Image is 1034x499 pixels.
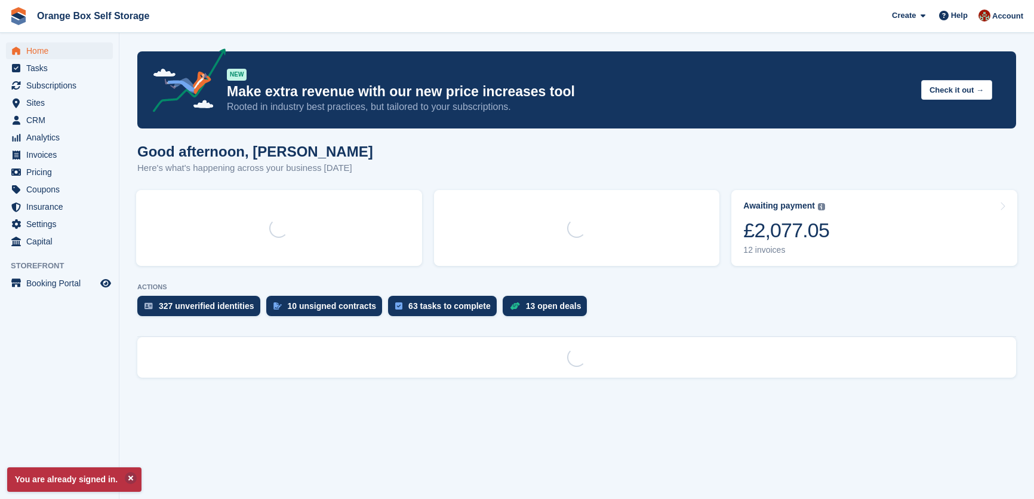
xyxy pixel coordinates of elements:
span: Invoices [26,146,98,163]
span: Analytics [26,129,98,146]
span: CRM [26,112,98,128]
a: Preview store [99,276,113,290]
p: ACTIONS [137,283,1016,291]
span: Create [892,10,916,22]
a: menu [6,146,113,163]
a: menu [6,129,113,146]
a: menu [6,112,113,128]
span: Coupons [26,181,98,198]
span: Storefront [11,260,119,272]
a: menu [6,94,113,111]
span: Account [992,10,1023,22]
img: contract_signature_icon-13c848040528278c33f63329250d36e43548de30e8caae1d1a13099fd9432cc5.svg [273,302,282,310]
span: Booking Portal [26,275,98,292]
img: icon-info-grey-7440780725fd019a000dd9b08b2336e03edf1995a4989e88bcd33f0948082b44.svg [818,203,825,210]
span: Settings [26,216,98,232]
span: Tasks [26,60,98,76]
a: 63 tasks to complete [388,296,503,322]
span: Help [951,10,968,22]
button: Check it out → [921,80,992,100]
p: Make extra revenue with our new price increases tool [227,83,912,100]
img: task-75834270c22a3079a89374b754ae025e5fb1db73e45f91037f5363f120a921f8.svg [395,302,402,310]
a: menu [6,198,113,215]
div: 10 unsigned contracts [288,301,377,311]
a: menu [6,60,113,76]
a: menu [6,42,113,59]
p: Here's what's happening across your business [DATE] [137,161,373,175]
a: 327 unverified identities [137,296,266,322]
a: menu [6,233,113,250]
a: menu [6,275,113,292]
a: menu [6,216,113,232]
a: 13 open deals [503,296,593,322]
img: Wayne Ball [978,10,990,22]
div: NEW [227,69,247,81]
img: price-adjustments-announcement-icon-8257ccfd72463d97f412b2fc003d46551f7dbcb40ab6d574587a9cd5c0d94... [143,48,226,117]
span: Insurance [26,198,98,215]
img: stora-icon-8386f47178a22dfd0bd8f6a31ec36ba5ce8667c1dd55bd0f319d3a0aa187defe.svg [10,7,27,25]
span: Capital [26,233,98,250]
span: Home [26,42,98,59]
div: £2,077.05 [743,218,829,243]
a: Awaiting payment £2,077.05 12 invoices [731,190,1017,266]
div: 63 tasks to complete [408,301,491,311]
h1: Good afternoon, [PERSON_NAME] [137,143,373,160]
div: 327 unverified identities [159,301,254,311]
span: Subscriptions [26,77,98,94]
img: verify_identity-adf6edd0f0f0b5bbfe63781bf79b02c33cf7c696d77639b501bdc392416b5a36.svg [144,302,153,310]
img: deal-1b604bf984904fb50ccaf53a9ad4b4a5d6e5aea283cecdc64d6e3604feb123c2.svg [510,302,520,310]
div: Awaiting payment [743,201,815,211]
a: menu [6,164,113,180]
span: Sites [26,94,98,111]
a: 10 unsigned contracts [266,296,389,322]
a: menu [6,77,113,94]
p: Rooted in industry best practices, but tailored to your subscriptions. [227,100,912,114]
a: menu [6,181,113,198]
p: You are already signed in. [7,467,141,492]
span: Pricing [26,164,98,180]
div: 12 invoices [743,245,829,255]
a: Orange Box Self Storage [32,6,155,26]
div: 13 open deals [526,301,581,311]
